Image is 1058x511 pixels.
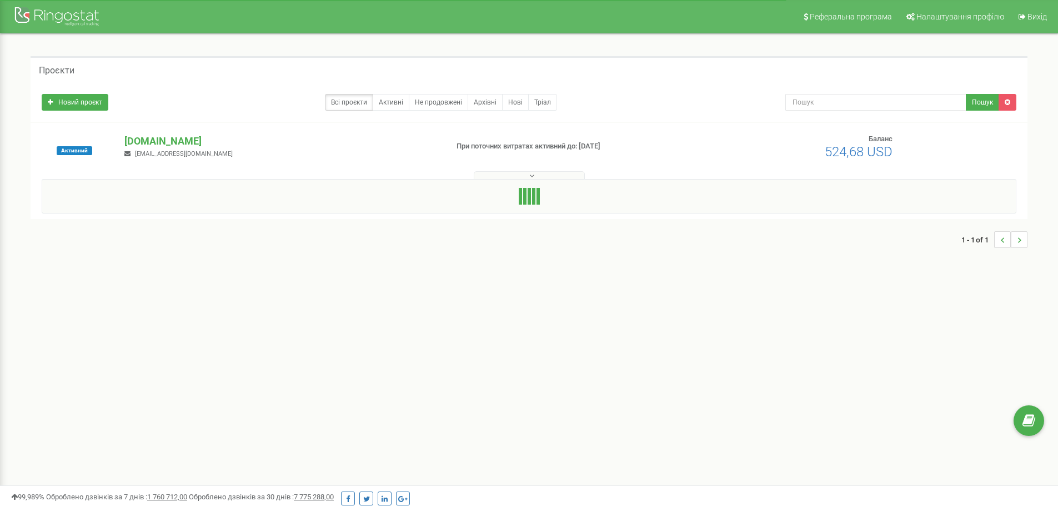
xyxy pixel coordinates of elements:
input: Пошук [785,94,966,111]
a: Не продовжені [409,94,468,111]
u: 1 760 712,00 [147,493,187,501]
a: Тріал [528,94,557,111]
span: Вихід [1027,12,1047,21]
a: Архівні [468,94,503,111]
span: Баланс [869,135,892,143]
span: 524,68 USD [825,144,892,160]
span: Активний [57,146,92,155]
button: Пошук [966,94,999,111]
a: Нові [502,94,529,111]
span: [EMAIL_ADDRESS][DOMAIN_NAME] [135,150,233,157]
p: При поточних витратах активний до: [DATE] [457,141,688,152]
span: Оброблено дзвінків за 30 днів : [189,493,334,501]
span: 99,989% [11,493,44,501]
span: 1 - 1 of 1 [961,231,994,248]
u: 7 775 288,00 [294,493,334,501]
h5: Проєкти [39,66,74,76]
nav: ... [961,220,1027,259]
a: Активні [373,94,409,111]
span: Налаштування профілю [916,12,1004,21]
span: Оброблено дзвінків за 7 днів : [46,493,187,501]
span: Реферальна програма [810,12,892,21]
p: [DOMAIN_NAME] [124,134,438,148]
a: Новий проєкт [42,94,108,111]
a: Всі проєкти [325,94,373,111]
